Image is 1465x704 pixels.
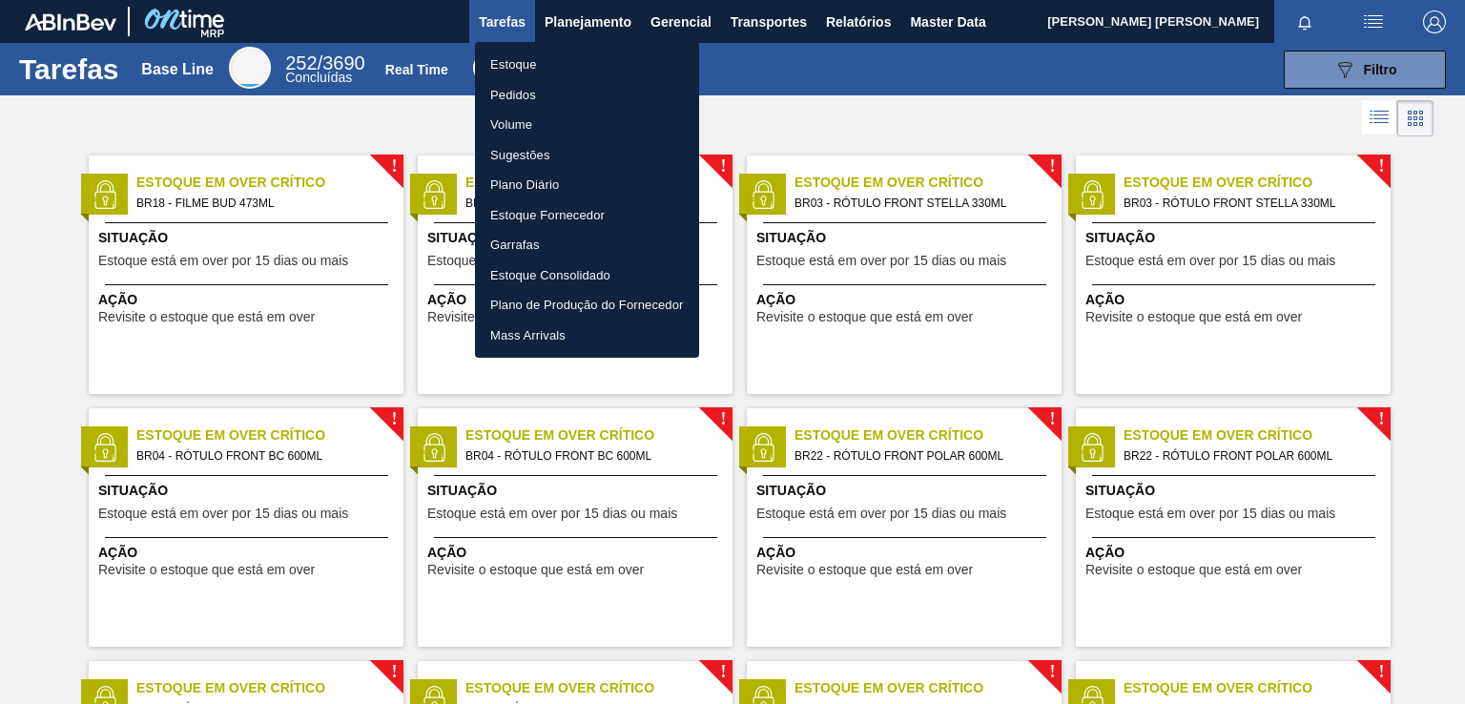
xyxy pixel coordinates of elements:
[475,230,699,260] a: Garrafas
[475,50,699,80] a: Estoque
[475,200,699,231] a: Estoque Fornecedor
[475,140,699,171] a: Sugestões
[475,110,699,140] a: Volume
[475,260,699,291] a: Estoque Consolidado
[475,80,699,111] a: Pedidos
[475,170,699,200] a: Plano Diário
[475,321,699,351] a: Mass Arrivals
[475,290,699,321] a: Plano de Produção do Fornecedor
